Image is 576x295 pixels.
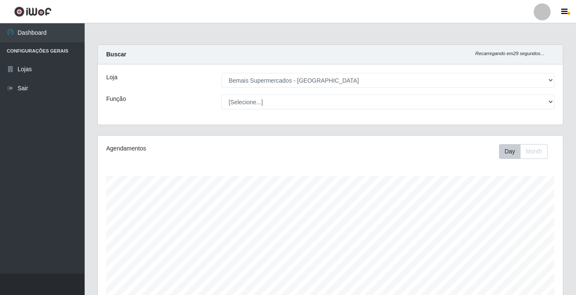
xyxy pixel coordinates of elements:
[499,144,554,159] div: Toolbar with button groups
[499,144,521,159] button: Day
[14,6,52,17] img: CoreUI Logo
[475,51,544,56] i: Recarregando em 29 segundos...
[106,144,286,153] div: Agendamentos
[106,73,117,82] label: Loja
[106,95,126,103] label: Função
[106,51,126,58] strong: Buscar
[520,144,548,159] button: Month
[499,144,548,159] div: First group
